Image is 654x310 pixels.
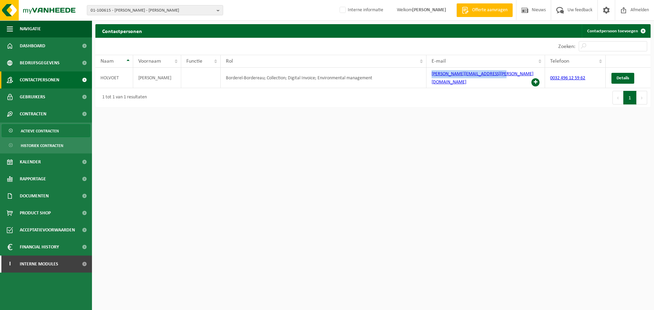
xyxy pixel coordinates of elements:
[95,24,149,37] h2: Contactpersonen
[2,139,90,152] a: Historiek contracten
[20,71,59,88] span: Contactpersonen
[21,139,63,152] span: Historiek contracten
[20,239,59,256] span: Financial History
[133,68,182,88] td: [PERSON_NAME]
[550,76,585,81] a: 0032 496 12 59 62
[221,68,426,88] td: Borderel-Bordereau; Collection; Digital Invoice; Environmental management
[186,59,202,64] span: Functie
[20,105,46,123] span: Contracten
[91,5,214,16] span: 01-100615 - [PERSON_NAME] - [PERSON_NAME]
[20,153,41,170] span: Kalender
[612,91,623,104] button: Previous
[456,3,513,17] a: Offerte aanvragen
[20,187,49,205] span: Documenten
[20,256,58,273] span: Interne modules
[20,37,45,54] span: Dashboard
[226,59,233,64] span: Rol
[87,5,223,15] button: 01-100615 - [PERSON_NAME] - [PERSON_NAME]
[95,68,133,88] td: HOLVOET
[582,24,650,38] a: Contactpersoon toevoegen
[617,76,629,80] span: Details
[432,59,446,64] span: E-mail
[623,91,637,104] button: 1
[432,71,533,85] a: [PERSON_NAME][EMAIL_ADDRESS][PERSON_NAME][DOMAIN_NAME]
[20,54,60,71] span: Bedrijfsgegevens
[99,92,147,104] div: 1 tot 1 van 1 resultaten
[611,73,634,84] a: Details
[20,205,51,222] span: Product Shop
[637,91,647,104] button: Next
[100,59,114,64] span: Naam
[550,59,569,64] span: Telefoon
[412,7,446,13] strong: [PERSON_NAME]
[20,170,46,187] span: Rapportage
[2,124,90,137] a: Actieve contracten
[7,256,13,273] span: I
[20,88,45,105] span: Gebruikers
[21,125,59,137] span: Actieve contracten
[138,59,161,64] span: Voornaam
[338,5,383,15] label: Interne informatie
[20,20,41,37] span: Navigatie
[470,7,509,14] span: Offerte aanvragen
[558,44,575,49] label: Zoeken:
[20,222,75,239] span: Acceptatievoorwaarden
